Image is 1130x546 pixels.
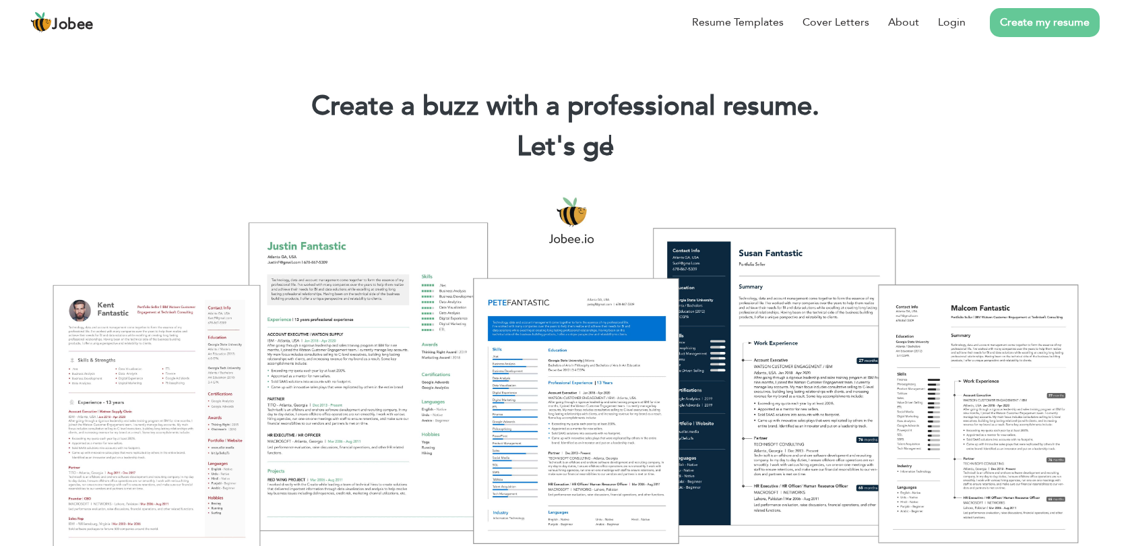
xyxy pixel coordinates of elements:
a: Create my resume [990,8,1100,37]
a: Login [938,14,966,30]
span: ge [583,128,614,165]
span: | [607,128,613,165]
a: Cover Letters [803,14,869,30]
a: Resume Templates [692,14,784,30]
img: jobee.io [30,11,52,33]
a: Jobee [30,11,94,33]
h2: Let's [20,129,1110,164]
span: Jobee [52,18,94,32]
a: About [888,14,919,30]
h1: Create a buzz with a professional resume. [20,89,1110,124]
